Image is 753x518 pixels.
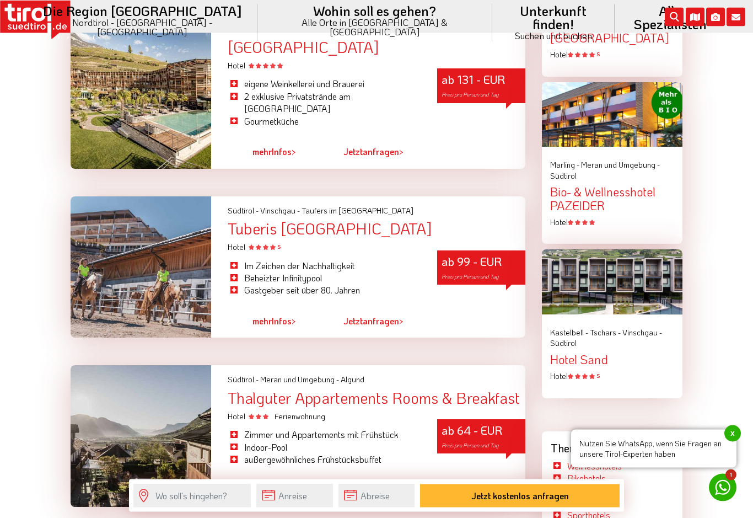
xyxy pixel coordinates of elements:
li: 2 exklusive Privatstrände am [GEOGRAPHIC_DATA] [228,91,421,116]
span: mehr [252,316,272,327]
span: mehr [252,146,272,158]
a: Jetztanfragen> [343,140,404,165]
div: Hotel [550,50,674,61]
input: Abreise [338,484,415,508]
sup: S [596,372,600,380]
div: ab 64 - EUR [437,420,525,454]
a: Bikehotels [567,473,606,484]
sup: S [277,243,281,251]
a: Jetztanfragen> [343,309,404,334]
span: Preis pro Person und Tag [442,442,499,450]
span: Meran und Umgebung - [260,375,339,385]
li: Im Zeichen der Nachhaltigkeit [228,260,421,273]
span: Jetzt [343,146,363,158]
div: Thalguter Appartements Rooms & Breakfast [228,390,525,407]
span: Nutzen Sie WhatsApp, wenn Sie Fragen an unsere Tirol-Experten haben [571,430,736,468]
span: > [292,316,296,327]
span: 1 [725,469,736,480]
i: Kontakt [727,8,745,26]
a: mehrInfos> [252,309,296,334]
button: Jetzt kostenlos anfragen [420,484,620,508]
small: Nordtirol - [GEOGRAPHIC_DATA] - [GEOGRAPHIC_DATA] [41,18,244,36]
div: [GEOGRAPHIC_DATA] [228,39,525,56]
div: Hotel [550,371,674,382]
span: Taufers im [GEOGRAPHIC_DATA] [302,206,413,216]
a: mehrInfos> [252,478,296,503]
i: Karte öffnen [686,8,704,26]
li: Beheizter Infinitypool [228,273,421,285]
div: Bio- & Wellnesshotel PAZEIDER [550,186,674,212]
div: Themen [542,432,682,461]
a: Kastelbell - Tschars - Vinschgau - Südtirol Hotel Sand Hotel S [550,328,674,382]
span: Jetzt [343,316,363,327]
i: Fotogalerie [706,8,725,26]
sup: S [596,51,600,58]
li: Zimmer und Appartements mit Frühstück [228,429,421,441]
span: Preis pro Person und Tag [442,274,499,281]
span: Vinschgau - [622,328,662,338]
span: Hotel [228,412,270,422]
div: ab 99 - EUR [437,251,525,285]
span: Südtirol [550,171,577,181]
input: Anreise [256,484,333,508]
span: Vinschgau - [260,206,300,216]
a: Wellnesshotels [567,461,622,472]
small: Suchen und buchen [505,31,601,40]
span: Marling - [550,160,579,170]
li: Gourmetküche [228,116,421,128]
li: eigene Weinkellerei und Brauerei [228,78,421,90]
div: Hotel [550,217,674,228]
a: 1 Nutzen Sie WhatsApp, wenn Sie Fragen an unsere Tirol-Experten habenx [709,474,736,501]
span: > [399,316,404,327]
div: Tuberis [GEOGRAPHIC_DATA] [228,221,525,238]
div: Hotel Sand [550,354,674,367]
span: Südtirol [550,338,577,349]
div: ab 131 - EUR [437,69,525,103]
span: Preis pro Person und Tag [442,92,499,99]
span: Südtirol - [228,375,259,385]
span: Ferienwohnung [275,412,327,422]
span: Meran und Umgebung - [581,160,660,170]
span: Kastelbell - Tschars - [550,328,621,338]
small: Alle Orte in [GEOGRAPHIC_DATA] & [GEOGRAPHIC_DATA] [271,18,479,36]
span: > [292,146,296,158]
input: Wo soll's hingehen? [133,484,251,508]
a: Jetztanfragen> [343,478,404,503]
span: Südtirol - [228,206,259,216]
a: Marling - Meran und Umgebung - Südtirol Bio- & Wellnesshotel PAZEIDER Hotel [550,160,674,228]
span: > [399,146,404,158]
span: Hotel [228,242,281,253]
a: mehrInfos> [252,140,296,165]
span: Algund [341,375,364,385]
span: x [724,425,741,442]
span: Hotel [228,61,283,71]
li: Indoor-Pool [228,442,421,454]
li: Gastgeber seit über 80. Jahren [228,285,421,297]
li: außergewöhnliches Frühstücksbuffet [228,454,421,466]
